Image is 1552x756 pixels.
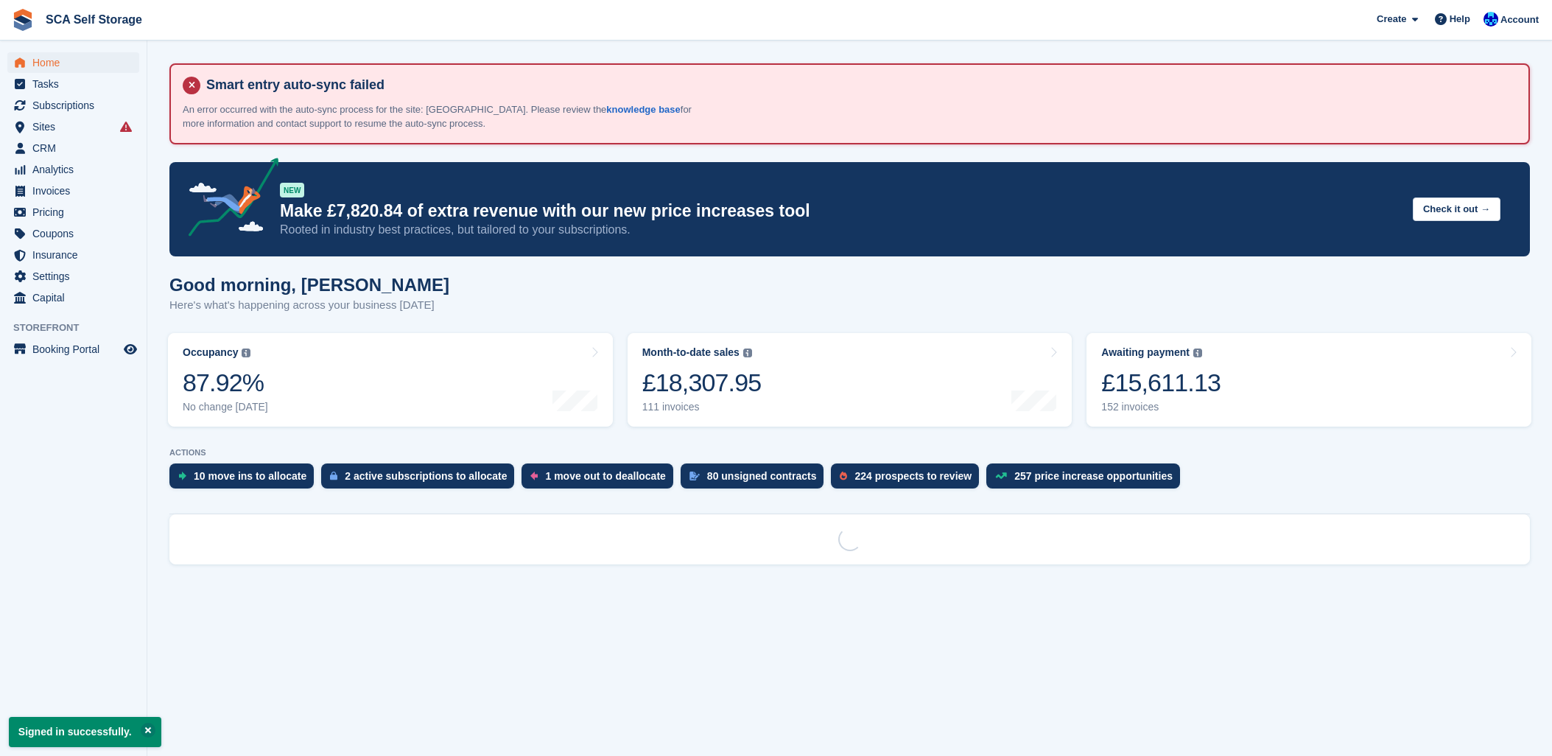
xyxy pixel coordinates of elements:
[7,116,139,137] a: menu
[183,401,268,413] div: No change [DATE]
[7,202,139,223] a: menu
[32,266,121,287] span: Settings
[32,138,121,158] span: CRM
[7,52,139,73] a: menu
[9,717,161,747] p: Signed in successfully.
[545,470,665,482] div: 1 move out to deallocate
[32,202,121,223] span: Pricing
[176,158,279,242] img: price-adjustments-announcement-icon-8257ccfd72463d97f412b2fc003d46551f7dbcb40ab6d574587a9cd5c0d94...
[32,287,121,308] span: Capital
[321,463,522,496] a: 2 active subscriptions to allocate
[7,74,139,94] a: menu
[183,346,238,359] div: Occupancy
[7,245,139,265] a: menu
[681,463,832,496] a: 80 unsigned contracts
[122,340,139,358] a: Preview store
[7,159,139,180] a: menu
[1101,368,1221,398] div: £15,611.13
[1193,349,1202,357] img: icon-info-grey-7440780725fd019a000dd9b08b2336e03edf1995a4989e88bcd33f0948082b44.svg
[522,463,680,496] a: 1 move out to deallocate
[183,368,268,398] div: 87.92%
[642,401,762,413] div: 111 invoices
[345,470,507,482] div: 2 active subscriptions to allocate
[986,463,1187,496] a: 257 price increase opportunities
[32,74,121,94] span: Tasks
[280,222,1401,238] p: Rooted in industry best practices, but tailored to your subscriptions.
[13,321,147,335] span: Storefront
[242,349,250,357] img: icon-info-grey-7440780725fd019a000dd9b08b2336e03edf1995a4989e88bcd33f0948082b44.svg
[169,297,449,314] p: Here's what's happening across your business [DATE]
[32,95,121,116] span: Subscriptions
[530,472,538,480] img: move_outs_to_deallocate_icon-f764333ba52eb49d3ac5e1228854f67142a1ed5810a6f6cc68b1a99e826820c5.svg
[32,116,121,137] span: Sites
[840,472,847,480] img: prospect-51fa495bee0391a8d652442698ab0144808aea92771e9ea1ae160a38d050c398.svg
[1014,470,1173,482] div: 257 price increase opportunities
[183,102,698,131] p: An error occurred with the auto-sync process for the site: [GEOGRAPHIC_DATA]. Please review the f...
[120,121,132,133] i: Smart entry sync failures have occurred
[642,368,762,398] div: £18,307.95
[1101,346,1190,359] div: Awaiting payment
[7,339,139,360] a: menu
[7,181,139,201] a: menu
[689,472,700,480] img: contract_signature_icon-13c848040528278c33f63329250d36e43548de30e8caae1d1a13099fd9432cc5.svg
[32,159,121,180] span: Analytics
[168,333,613,427] a: Occupancy 87.92% No change [DATE]
[32,223,121,244] span: Coupons
[32,245,121,265] span: Insurance
[40,7,148,32] a: SCA Self Storage
[7,138,139,158] a: menu
[7,287,139,308] a: menu
[1413,197,1500,222] button: Check it out →
[32,339,121,360] span: Booking Portal
[854,470,972,482] div: 224 prospects to review
[1483,12,1498,27] img: Kelly Neesham
[1101,401,1221,413] div: 152 invoices
[831,463,986,496] a: 224 prospects to review
[1086,333,1531,427] a: Awaiting payment £15,611.13 152 invoices
[32,52,121,73] span: Home
[330,471,337,480] img: active_subscription_to_allocate_icon-d502201f5373d7db506a760aba3b589e785aa758c864c3986d89f69b8ff3...
[642,346,740,359] div: Month-to-date sales
[606,104,680,115] a: knowledge base
[1500,13,1539,27] span: Account
[1450,12,1470,27] span: Help
[32,181,121,201] span: Invoices
[200,77,1517,94] h4: Smart entry auto-sync failed
[1377,12,1406,27] span: Create
[707,470,817,482] div: 80 unsigned contracts
[995,472,1007,479] img: price_increase_opportunities-93ffe204e8149a01c8c9dc8f82e8f89637d9d84a8eef4429ea346261dce0b2c0.svg
[743,349,752,357] img: icon-info-grey-7440780725fd019a000dd9b08b2336e03edf1995a4989e88bcd33f0948082b44.svg
[280,183,304,197] div: NEW
[7,95,139,116] a: menu
[628,333,1072,427] a: Month-to-date sales £18,307.95 111 invoices
[169,275,449,295] h1: Good morning, [PERSON_NAME]
[12,9,34,31] img: stora-icon-8386f47178a22dfd0bd8f6a31ec36ba5ce8667c1dd55bd0f319d3a0aa187defe.svg
[7,266,139,287] a: menu
[178,472,186,480] img: move_ins_to_allocate_icon-fdf77a2bb77ea45bf5b3d319d69a93e2d87916cf1d5bf7949dd705db3b84f3ca.svg
[194,470,306,482] div: 10 move ins to allocate
[7,223,139,244] a: menu
[169,448,1530,458] p: ACTIONS
[169,463,321,496] a: 10 move ins to allocate
[280,200,1401,222] p: Make £7,820.84 of extra revenue with our new price increases tool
